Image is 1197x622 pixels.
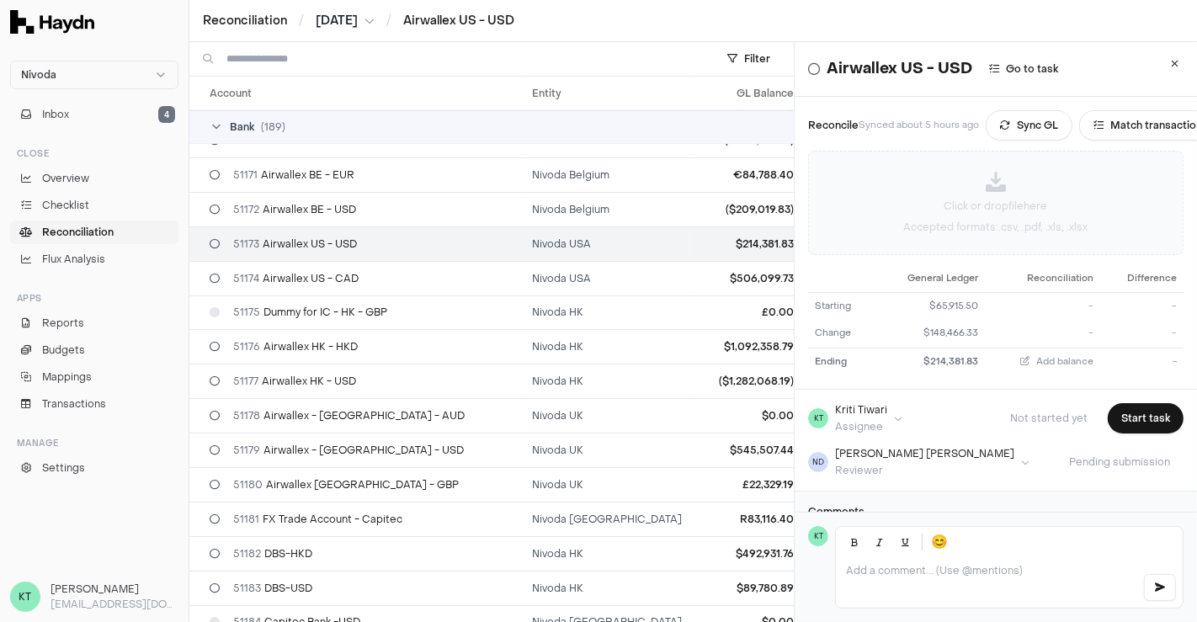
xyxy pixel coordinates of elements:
[525,398,689,433] td: Nivoda UK
[42,316,84,331] span: Reports
[931,532,948,552] span: 😊
[10,338,178,362] a: Budgets
[986,265,1100,292] th: Reconciliation
[859,119,979,133] p: Synced about 5 hours ago
[10,140,178,167] div: Close
[233,375,258,388] span: 51177
[944,199,1048,214] p: Click or drop file here
[808,403,902,433] button: KTKriti TiwariAssignee
[525,571,689,605] td: Nivoda HK
[233,444,260,457] span: 51179
[233,272,259,285] span: 51174
[689,398,801,433] td: $0.00
[1100,265,1184,292] th: Difference
[525,433,689,467] td: Nivoda UK
[10,194,178,217] a: Checklist
[10,582,40,612] span: KT
[10,429,178,456] div: Manage
[42,460,85,476] span: Settings
[689,571,801,605] td: $89,780.89
[979,56,1068,82] button: Go to task
[233,547,312,561] span: DBS-HKD
[233,237,357,251] span: Airwallex US - USD
[233,168,354,182] span: Airwallex BE - EUR
[10,221,178,244] a: Reconciliation
[42,369,92,385] span: Mappings
[233,272,359,285] span: Airwallex US - CAD
[10,284,178,311] div: Apps
[1172,300,1177,312] span: -
[233,478,459,492] span: Airwallex [GEOGRAPHIC_DATA] - GBP
[835,420,887,433] div: Assignee
[1088,300,1093,312] span: -
[233,203,259,216] span: 51172
[525,192,689,226] td: Nivoda Belgium
[689,192,801,226] td: ($209,019.83)
[261,120,285,134] span: ( 189 )
[808,320,874,348] td: Change
[689,295,801,329] td: £0.00
[808,118,859,133] h3: Reconcile
[189,77,525,110] th: Account
[10,167,178,190] a: Overview
[1036,355,1093,368] span: Add balance
[808,408,828,428] span: KT
[42,343,85,358] span: Budgets
[233,306,387,319] span: Dummy for IC - HK - GBP
[997,412,1101,425] span: Not started yet
[717,45,780,72] button: Filter
[1108,403,1184,433] button: Start task
[808,292,874,320] td: Starting
[744,52,770,66] span: Filter
[880,300,978,314] div: $65,915.50
[1020,355,1093,369] button: Add balance
[233,375,356,388] span: Airwallex HK - USD
[868,530,891,554] button: Italic (Ctrl+I)
[10,365,178,389] a: Mappings
[808,447,1029,477] button: ND[PERSON_NAME] [PERSON_NAME]Reviewer
[1172,327,1177,339] span: -
[233,513,402,526] span: FX Trade Account - Capitec
[525,226,689,261] td: Nivoda USA
[295,12,307,29] span: /
[689,261,801,295] td: $506,099.73
[233,444,464,457] span: Airwallex - [GEOGRAPHIC_DATA] - USD
[21,68,56,82] span: Nivoda
[233,547,261,561] span: 51182
[893,530,917,554] button: Underline (Ctrl+U)
[808,452,828,472] span: ND
[230,120,254,134] span: Bank
[42,396,106,412] span: Transactions
[403,13,514,29] a: Airwallex US - USD
[928,530,951,554] button: 😊
[233,582,312,595] span: DBS-USD
[42,198,89,213] span: Checklist
[10,103,178,126] button: Inbox4
[233,340,358,354] span: Airwallex HK - HKD
[42,107,69,122] span: Inbox
[835,403,887,417] div: Kriti Tiwari
[233,203,356,216] span: Airwallex BE - USD
[835,464,1014,477] div: Reviewer
[233,237,259,251] span: 51173
[525,536,689,571] td: Nivoda HK
[689,329,801,364] td: $1,092,358.79
[808,348,874,375] td: Ending
[525,77,689,110] th: Entity
[689,433,801,467] td: $545,507.44
[874,265,985,292] th: General Ledger
[203,13,287,29] a: Reconciliation
[904,221,1088,234] p: Accepted formats: .csv, .pdf, .xls, .xlsx
[689,226,801,261] td: $214,381.83
[525,364,689,398] td: Nivoda HK
[383,12,395,29] span: /
[808,526,828,546] span: KT
[986,110,1072,141] button: Sync GL
[10,456,178,480] a: Settings
[525,295,689,329] td: Nivoda HK
[808,505,1184,518] h3: Comments
[233,409,465,423] span: Airwallex - [GEOGRAPHIC_DATA] - AUD
[51,582,178,597] h3: [PERSON_NAME]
